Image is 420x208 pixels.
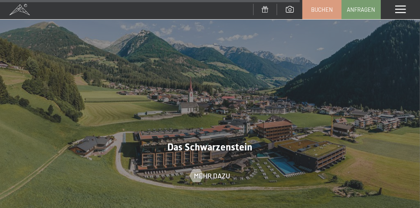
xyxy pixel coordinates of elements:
span: Das Schwarzenstein [168,142,253,153]
a: Mehr dazu [190,171,230,181]
span: Mehr dazu [194,171,230,181]
span: Buchen [311,6,333,14]
a: Buchen [303,0,341,19]
span: Anfragen [347,6,376,14]
a: Anfragen [342,0,380,19]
